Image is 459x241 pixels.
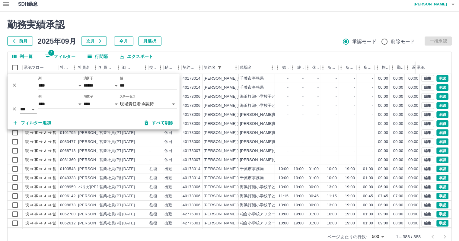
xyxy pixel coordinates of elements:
div: - [149,130,151,136]
div: [PERSON_NAME] [78,157,111,163]
div: 出勤 [164,166,172,172]
div: - [372,112,373,118]
div: 営業社員(P契約) [99,157,129,163]
div: 千葉市事務局 [240,166,264,172]
div: 千葉市事務局 [240,85,264,90]
div: 遅刻等 [405,61,420,74]
div: - [302,76,304,81]
button: 承認 [436,102,448,109]
div: - [302,121,304,127]
div: [PERSON_NAME]小学校子どもルーム [240,157,308,163]
div: - [317,139,319,145]
button: 承認 [436,184,448,190]
div: 拘束 [375,61,390,74]
div: 千葉市事務局 [240,76,264,81]
button: 承認 [436,220,448,227]
div: - [336,157,337,163]
div: 休憩 [312,61,319,74]
div: 契約コード [183,61,195,74]
div: - [149,157,151,163]
div: 終業 [290,61,305,74]
div: 00:00 [378,121,388,127]
text: 現 [25,149,29,153]
span: 2 [48,50,54,56]
div: 00:00 [408,130,418,136]
div: - [287,148,288,154]
button: 承認 [436,211,448,217]
div: 0081360 [60,157,76,163]
div: 40173007 [183,148,200,154]
div: - [317,121,319,127]
div: - [302,103,304,109]
div: 交通費 [149,61,156,74]
button: 編集 [421,102,434,109]
div: [PERSON_NAME] [78,148,111,154]
h2: 勤務実績承認 [7,19,452,30]
div: 00:00 [378,94,388,100]
button: 月選択 [138,36,161,46]
button: フィルター追加 [9,117,56,128]
div: 19:00 [294,166,304,172]
div: 08:00 [393,166,403,172]
div: 00:00 [393,76,403,81]
div: 拘束 [382,61,388,74]
div: 0103548 [60,166,76,172]
div: 40173009 [183,121,200,127]
div: 00:00 [378,76,388,81]
div: 00:00 [408,121,418,127]
div: 現場名 [239,61,275,74]
div: 500 [369,232,386,241]
text: 営 [53,158,56,162]
button: 編集 [421,129,434,136]
div: - [354,112,355,118]
div: - [302,157,304,163]
div: 勤務区分 [163,61,181,74]
div: - [336,130,337,136]
div: 所定開始 [320,61,338,74]
div: 0083477 [60,139,76,145]
button: メニュー [70,63,79,72]
button: 承認 [436,166,448,172]
div: - [317,157,319,163]
div: [PERSON_NAME][GEOGRAPHIC_DATA] [204,139,278,145]
label: 演算子 [84,94,93,99]
div: 00:00 [378,157,388,163]
button: 編集 [421,202,434,208]
div: [PERSON_NAME]地区子どもルーム [240,139,304,145]
div: - [372,121,373,127]
button: 削除 [10,81,19,90]
div: - [336,94,337,100]
button: メニュー [231,63,241,72]
div: - [354,76,355,81]
div: [PERSON_NAME][GEOGRAPHIC_DATA] [204,121,278,127]
text: Ａ [43,167,47,171]
div: 00:00 [408,157,418,163]
div: 所定終業 [346,61,355,74]
div: 1件のフィルターを適用中 [215,63,224,72]
div: 承認 [417,61,425,74]
text: 事 [34,140,38,144]
div: [PERSON_NAME] [78,175,111,181]
div: - [302,139,304,145]
button: 編集 [421,138,434,145]
button: 行間隔 [83,52,113,61]
text: Ａ [43,149,47,153]
div: - [287,130,288,136]
div: - [317,76,319,81]
div: 営業社員(PT契約) [99,130,131,136]
div: 勤務日 [122,61,132,74]
div: 社員名 [78,61,90,74]
div: 00:00 [408,103,418,109]
button: 編集 [421,193,434,199]
div: - [354,121,355,127]
div: 00:00 [378,85,388,90]
div: 勤務日 [121,61,148,74]
button: 承認 [436,147,448,154]
text: Ａ [43,158,47,162]
div: 社員番号 [59,61,77,74]
div: 01:00 [363,166,373,172]
div: 00:00 [393,139,403,145]
h5: 2025年09月 [38,36,76,46]
div: [PERSON_NAME][GEOGRAPHIC_DATA] [204,130,278,136]
div: 19:00 [345,166,355,172]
